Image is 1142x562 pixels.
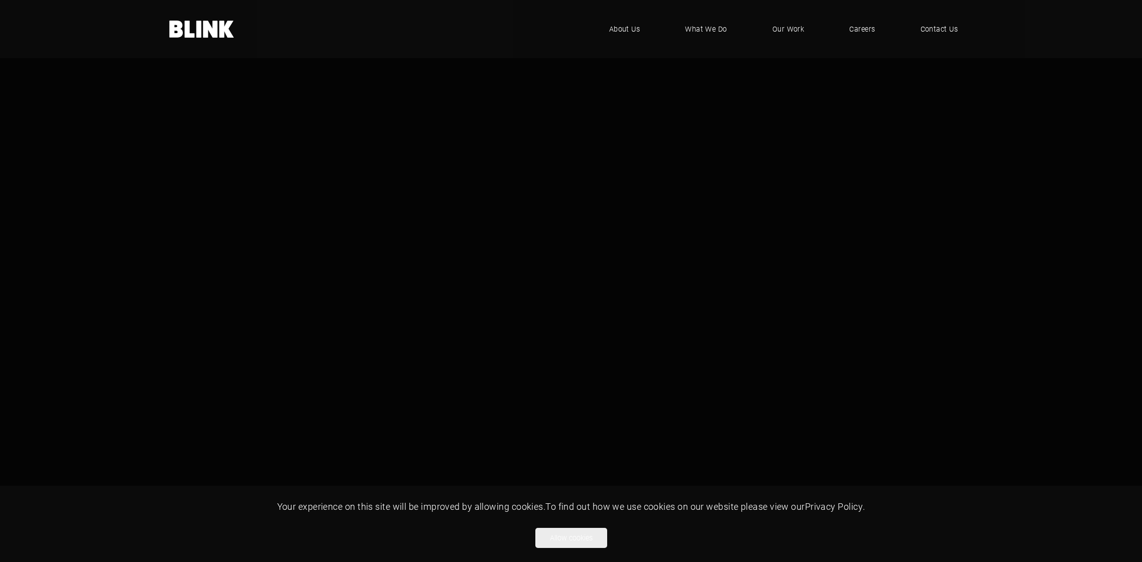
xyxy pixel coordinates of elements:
[609,24,640,35] span: About Us
[685,24,727,35] span: What We Do
[594,14,655,44] a: About Us
[772,24,805,35] span: Our Work
[670,14,742,44] a: What We Do
[757,14,820,44] a: Our Work
[535,528,607,548] button: Allow cookies
[921,24,958,35] span: Contact Us
[169,21,235,38] a: Home
[834,14,890,44] a: Careers
[849,24,875,35] span: Careers
[805,500,863,512] a: Privacy Policy
[905,14,973,44] a: Contact Us
[277,500,865,512] span: Your experience on this site will be improved by allowing cookies. To find out how we use cookies...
